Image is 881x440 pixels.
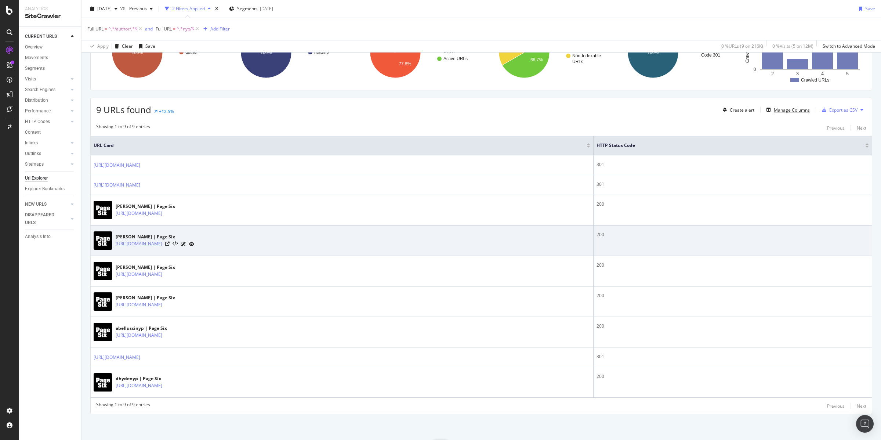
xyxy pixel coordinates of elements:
[172,6,205,12] div: 2 Filters Applied
[94,323,112,341] img: main image
[612,21,737,84] svg: A chart.
[237,6,258,12] span: Segments
[87,3,120,15] button: [DATE]
[443,56,468,61] text: Active URLs
[597,323,869,329] div: 200
[136,40,155,52] button: Save
[25,139,69,147] a: Inlinks
[741,21,866,84] svg: A chart.
[823,43,875,49] div: Switch to Advanced Mode
[597,262,869,268] div: 200
[173,241,178,246] button: View HTML Source
[25,65,76,72] a: Segments
[821,71,824,76] text: 4
[827,125,845,131] div: Previous
[25,6,75,12] div: Analytics
[753,67,756,72] text: 0
[25,129,41,136] div: Content
[764,105,810,114] button: Manage Columns
[116,382,162,389] a: [URL][DOMAIN_NAME]
[25,211,62,227] div: DISAPPEARED URLS
[597,181,869,188] div: 301
[112,40,133,52] button: Clear
[225,21,350,84] div: A chart.
[856,415,874,433] div: Open Intercom Messenger
[597,231,869,238] div: 200
[827,401,845,410] button: Previous
[648,50,659,55] text: 100%
[132,50,143,55] text: 100%
[772,43,813,49] div: 0 % Visits ( 5 on 12M )
[443,49,454,54] text: URLs
[25,211,69,227] a: DISAPPEARED URLS
[116,375,194,382] div: dhydenyp | Page Six
[857,401,866,410] button: Next
[721,43,763,49] div: 0 % URLs ( 9 on 216K )
[829,107,858,113] div: Export as CSV
[25,107,51,115] div: Performance
[745,35,750,63] text: Crawled URLs
[97,6,112,12] span: 2025 Oct. 5th
[572,59,583,64] text: URLs
[597,161,869,168] div: 301
[314,50,329,55] text: notamp
[25,201,47,208] div: NEW URLS
[25,129,76,136] a: Content
[25,86,69,94] a: Search Engines
[530,57,543,62] text: 66.7%
[819,104,858,116] button: Export as CSV
[94,292,112,311] img: main image
[181,240,186,248] a: AI Url Details
[94,373,112,392] img: main image
[108,24,137,34] span: ^.*/author/.*$
[116,203,194,210] div: [PERSON_NAME] | Page Six
[25,118,69,126] a: HTTP Codes
[96,123,150,132] div: Showing 1 to 9 of 9 entries
[865,6,875,12] div: Save
[25,139,38,147] div: Inlinks
[774,107,810,113] div: Manage Columns
[96,104,151,116] span: 9 URLs found
[597,292,869,299] div: 200
[116,210,162,217] a: [URL][DOMAIN_NAME]
[25,118,50,126] div: HTTP Codes
[25,12,75,21] div: SiteCrawler
[116,325,194,332] div: abelluscinyp | Page Six
[126,6,147,12] span: Previous
[261,50,272,55] text: 100%
[597,142,854,149] span: HTTP Status Code
[25,75,69,83] a: Visits
[116,332,162,339] a: [URL][DOMAIN_NAME]
[94,142,585,149] span: URL Card
[25,75,36,83] div: Visits
[483,21,608,84] svg: A chart.
[354,21,479,84] svg: A chart.
[827,123,845,132] button: Previous
[857,125,866,131] div: Next
[25,150,69,158] a: Outlinks
[572,53,601,58] text: Non-Indexable
[25,43,76,51] a: Overview
[399,61,411,66] text: 77.8%
[116,295,194,301] div: [PERSON_NAME] | Page Six
[25,233,51,241] div: Analysis Info
[827,403,845,409] div: Previous
[210,26,230,32] div: Add Filter
[165,242,170,246] a: Visit Online Page
[96,21,221,84] svg: A chart.
[145,25,153,32] button: and
[94,201,112,219] img: main image
[25,86,55,94] div: Search Engines
[730,107,754,113] div: Create alert
[159,108,174,115] div: +12.5%
[200,25,230,33] button: Add Filter
[25,174,76,182] a: Url Explorer
[94,181,140,189] a: [URL][DOMAIN_NAME]
[25,174,48,182] div: Url Explorer
[597,201,869,208] div: 200
[214,5,220,12] div: times
[116,301,162,309] a: [URL][DOMAIN_NAME]
[25,185,76,193] a: Explorer Bookmarks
